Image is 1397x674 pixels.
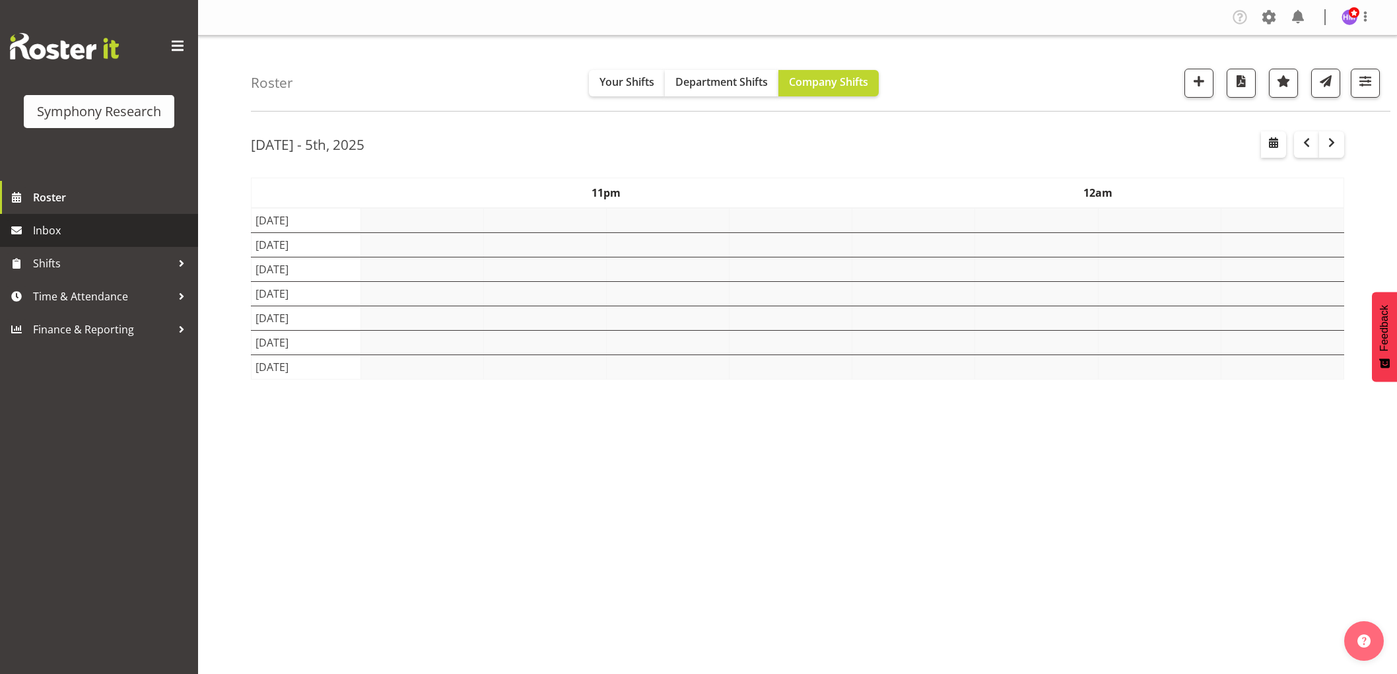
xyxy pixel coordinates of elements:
button: Highlight an important date within the roster. [1269,69,1298,98]
button: Download a PDF of the roster according to the set date range. [1227,69,1256,98]
span: Shifts [33,253,172,273]
span: Roster [33,187,191,207]
td: [DATE] [252,354,361,379]
img: help-xxl-2.png [1357,634,1371,648]
img: Rosterit website logo [10,33,119,59]
div: Symphony Research [37,102,161,121]
td: [DATE] [252,306,361,330]
span: Department Shifts [675,75,768,89]
button: Your Shifts [589,70,665,96]
span: Inbox [33,220,191,240]
button: Add a new shift [1184,69,1213,98]
td: [DATE] [252,281,361,306]
button: Filter Shifts [1351,69,1380,98]
span: Feedback [1379,305,1390,351]
button: Select a specific date within the roster. [1261,131,1286,158]
td: [DATE] [252,330,361,354]
img: hitesh-makan1261.jpg [1342,9,1357,25]
td: [DATE] [252,257,361,281]
span: Your Shifts [599,75,654,89]
button: Company Shifts [778,70,879,96]
span: Time & Attendance [33,286,172,306]
button: Feedback - Show survey [1372,292,1397,382]
h4: Roster [251,75,293,90]
h2: [DATE] - 5th, 2025 [251,136,364,153]
button: Department Shifts [665,70,778,96]
td: [DATE] [252,232,361,257]
th: 11pm [360,178,852,208]
button: Send a list of all shifts for the selected filtered period to all rostered employees. [1311,69,1340,98]
th: 12am [852,178,1344,208]
span: Company Shifts [789,75,868,89]
span: Finance & Reporting [33,320,172,339]
td: [DATE] [252,208,361,233]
